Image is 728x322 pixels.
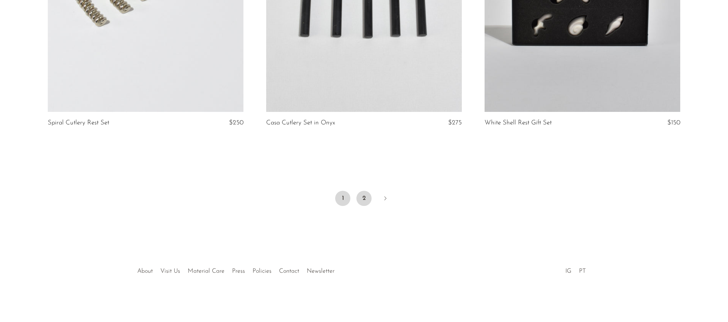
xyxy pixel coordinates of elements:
[160,268,180,274] a: Visit Us
[133,262,338,276] ul: Quick links
[188,268,224,274] a: Material Care
[565,268,571,274] a: IG
[378,191,393,207] a: Next
[279,268,299,274] a: Contact
[137,268,153,274] a: About
[562,262,590,276] ul: Social Medias
[579,268,586,274] a: PT
[253,268,271,274] a: Policies
[667,119,680,126] span: $150
[485,119,552,126] a: White Shell Rest Gift Set
[232,268,245,274] a: Press
[448,119,462,126] span: $275
[48,119,109,126] a: Spiral Cutlery Rest Set
[266,119,335,126] a: Casa Cutlery Set in Onyx
[229,119,243,126] span: $250
[335,191,350,206] span: 1
[356,191,372,206] a: 2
